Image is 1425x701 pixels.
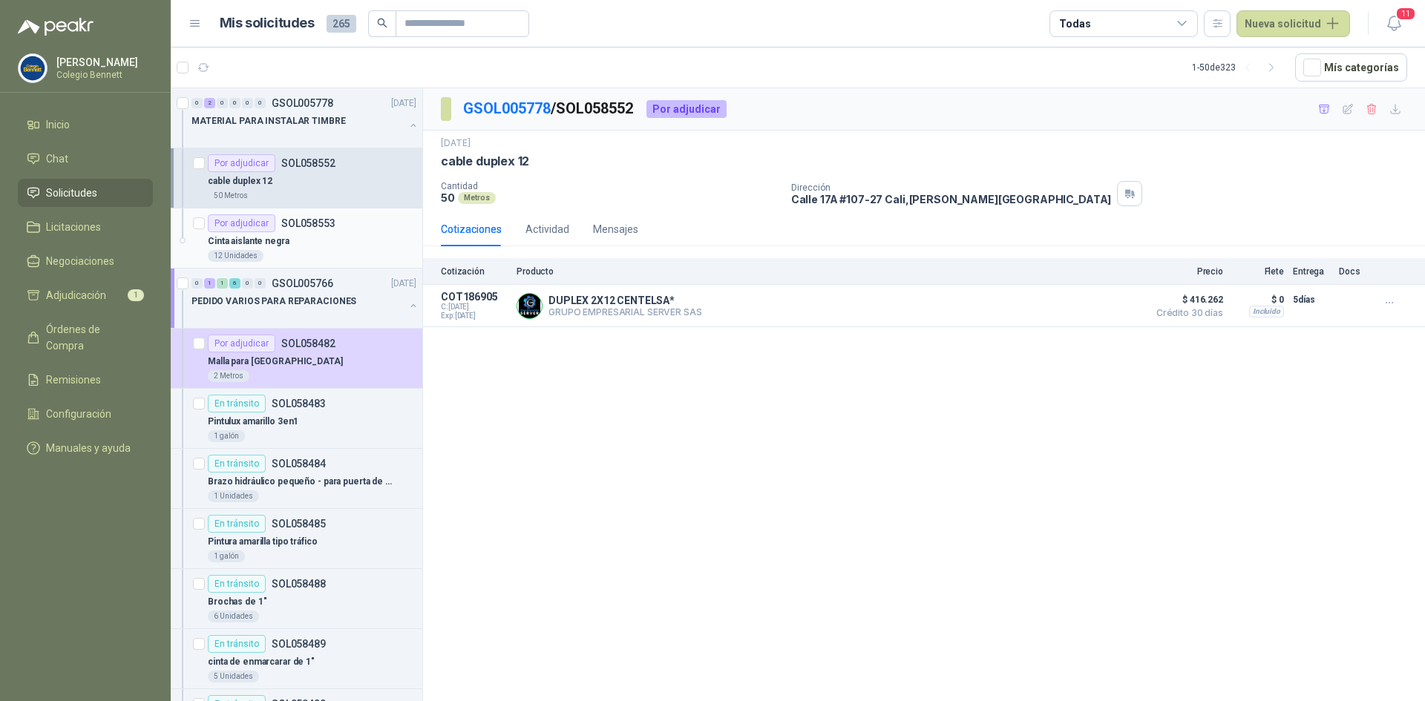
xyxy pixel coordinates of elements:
[255,278,266,289] div: 0
[217,278,228,289] div: 1
[171,449,422,509] a: En tránsitoSOL058484Brazo hidráulico pequeño - para puerta de aproxi.80k1 Unidades
[171,389,422,449] a: En tránsitoSOL058483Pintulux amarillo 3en11 galón
[1249,306,1284,317] div: Incluido
[208,335,275,352] div: Por adjudicar
[208,395,266,412] div: En tránsito
[46,253,114,269] span: Negociaciones
[463,99,551,117] a: GSOL005778
[463,97,635,120] p: / SOL058552
[208,515,266,533] div: En tránsito
[1295,53,1407,82] button: Mís categorías
[208,214,275,232] div: Por adjudicar
[46,116,70,133] span: Inicio
[56,70,149,79] p: Colegio Bennett
[208,250,263,262] div: 12 Unidades
[272,579,326,589] p: SOL058488
[272,278,333,289] p: GSOL005766
[18,111,153,139] a: Inicio
[1192,56,1283,79] div: 1 - 50 de 323
[255,98,266,108] div: 0
[441,136,471,151] p: [DATE]
[1059,16,1090,32] div: Todas
[208,575,266,593] div: En tránsito
[191,274,419,322] a: 0 1 1 6 0 0 GSOL005766[DATE] PEDIDO VARIOS PARA REPARACIONES
[208,490,259,502] div: 1 Unidades
[18,400,153,428] a: Configuración
[229,278,240,289] div: 6
[1380,10,1407,37] button: 11
[46,406,111,422] span: Configuración
[46,219,101,235] span: Licitaciones
[171,509,422,569] a: En tránsitoSOL058485Pintura amarilla tipo tráfico1 galón
[593,221,638,237] div: Mensajes
[272,98,333,108] p: GSOL005778
[18,145,153,173] a: Chat
[208,475,393,489] p: Brazo hidráulico pequeño - para puerta de aproxi.80k
[204,98,215,108] div: 2
[208,190,254,202] div: 50 Metros
[46,151,68,167] span: Chat
[646,100,727,118] div: Por adjudicar
[517,294,542,318] img: Company Logo
[281,338,335,349] p: SOL058482
[441,312,508,320] span: Exp: [DATE]
[208,154,275,172] div: Por adjudicar
[208,355,343,369] p: Malla para [GEOGRAPHIC_DATA]
[791,182,1112,193] p: Dirección
[18,315,153,360] a: Órdenes de Compra
[191,98,203,108] div: 0
[441,191,455,204] p: 50
[272,519,326,529] p: SOL058485
[204,278,215,289] div: 1
[272,398,326,409] p: SOL058483
[220,13,315,34] h1: Mis solicitudes
[441,291,508,303] p: COT186905
[441,154,529,169] p: cable duplex 12
[391,96,416,111] p: [DATE]
[1395,7,1416,21] span: 11
[1232,291,1284,309] p: $ 0
[18,213,153,241] a: Licitaciones
[46,287,106,303] span: Adjudicación
[208,455,266,473] div: En tránsito
[19,54,47,82] img: Company Logo
[171,569,422,629] a: En tránsitoSOL058488Brochas de 1"6 Unidades
[391,277,416,291] p: [DATE]
[1293,291,1330,309] p: 5 días
[327,15,356,33] span: 265
[458,192,496,204] div: Metros
[281,158,335,168] p: SOL058552
[208,174,272,188] p: cable duplex 12
[208,430,245,442] div: 1 galón
[242,98,253,108] div: 0
[208,535,318,549] p: Pintura amarilla tipo tráfico
[1293,266,1330,277] p: Entrega
[46,321,139,354] span: Órdenes de Compra
[1149,309,1223,317] span: Crédito 30 días
[548,306,702,317] p: GRUPO EMPRESARIAL SERVER SAS
[1149,291,1223,309] span: $ 416.262
[191,278,203,289] div: 0
[441,303,508,312] span: C: [DATE]
[208,611,259,622] div: 6 Unidades
[171,629,422,689] a: En tránsitoSOL058489cinta de enmarcarar de 1"5 Unidades
[46,440,131,456] span: Manuales y ayuda
[281,218,335,228] p: SOL058553
[191,294,356,309] p: PEDIDO VARIOS PARA REPARACIONES
[208,415,298,429] p: Pintulux amarillo 3en1
[441,181,779,191] p: Cantidad
[208,550,245,562] div: 1 galón
[208,635,266,653] div: En tránsito
[208,655,315,669] p: cinta de enmarcarar de 1"
[208,370,249,382] div: 2 Metros
[191,114,346,128] p: MATERIAL PARA INSTALAR TIMBRE
[229,98,240,108] div: 0
[56,57,149,68] p: [PERSON_NAME]
[18,281,153,309] a: Adjudicación1
[128,289,144,301] span: 1
[18,434,153,462] a: Manuales y ayuda
[272,639,326,649] p: SOL058489
[217,98,228,108] div: 0
[272,458,326,469] p: SOL058484
[18,179,153,207] a: Solicitudes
